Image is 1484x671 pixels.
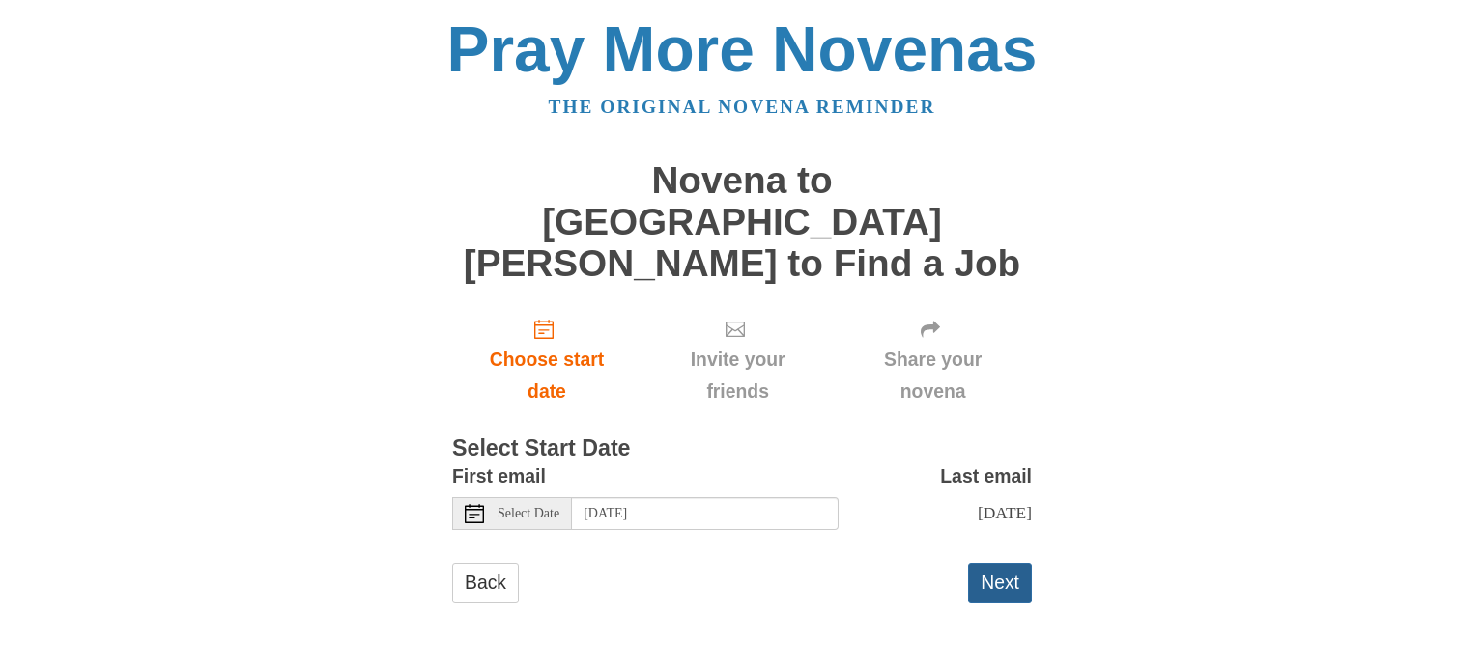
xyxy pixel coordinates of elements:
[452,303,642,418] a: Choose start date
[549,97,936,117] a: The original novena reminder
[642,303,834,418] div: Click "Next" to confirm your start date first.
[452,436,1032,461] h3: Select Start Date
[452,563,519,602] a: Back
[447,14,1038,85] a: Pray More Novenas
[853,344,1013,407] span: Share your novena
[661,344,814,407] span: Invite your friends
[968,563,1032,602] button: Next
[452,461,546,492] label: First email
[471,344,622,407] span: Choose start date
[498,507,559,520] span: Select Date
[452,160,1032,284] h1: Novena to [GEOGRAPHIC_DATA][PERSON_NAME] to Find a Job
[978,503,1032,522] span: [DATE]
[940,461,1032,492] label: Last email
[834,303,1032,418] div: Click "Next" to confirm your start date first.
